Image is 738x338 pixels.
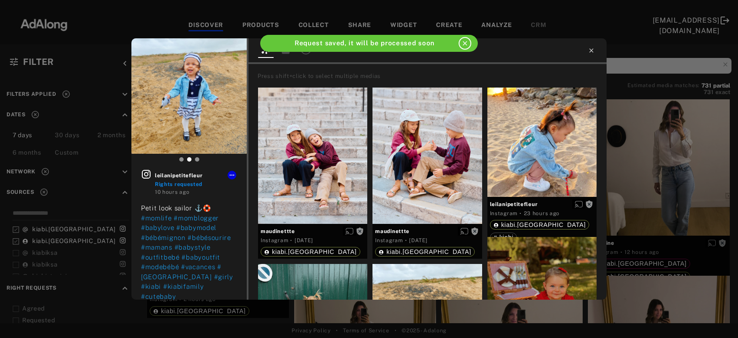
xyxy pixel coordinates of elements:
[272,248,357,255] span: kiabi.[GEOGRAPHIC_DATA]
[264,249,357,255] div: kiabi.france
[141,253,180,261] span: #outfitbebé
[155,172,237,179] span: leilanipetitefleur
[278,38,452,48] div: Request saved, it will be processed soon
[141,234,186,241] span: #bébémignon
[375,237,403,244] div: Instagram
[176,224,216,231] span: #babymodel
[214,273,233,281] span: #girly
[386,248,471,255] span: kiabi.[GEOGRAPHIC_DATA]
[174,243,211,251] span: #babystyle
[461,40,469,47] i: close
[141,263,179,270] span: #modebébé
[493,234,513,240] div: kiabi
[490,200,594,208] span: leilanipetitefleur
[493,222,586,228] div: kiabi.france
[343,226,356,236] button: Enable diffusion on this media
[188,234,231,241] span: #bébésourire
[585,201,593,207] span: Rights not requested
[141,283,161,290] span: #kiabi
[290,237,292,244] span: ·
[295,237,313,243] time: 2025-09-09T18:44:59.000Z
[572,199,585,209] button: Enable diffusion on this media
[181,253,220,261] span: #babyoutfit
[379,249,471,255] div: kiabi.france
[375,227,479,235] span: maudinettte
[174,214,219,222] span: #momblogger
[155,189,189,195] time: 2025-09-10T20:56:44.000Z
[141,263,221,281] span: #[GEOGRAPHIC_DATA]
[524,210,560,216] time: 2025-09-10T08:23:14.000Z
[141,214,172,222] span: #momlife
[458,226,471,236] button: Enable diffusion on this media
[181,263,215,270] span: #vacances
[356,228,364,234] span: Rights not requested
[694,296,738,338] div: Widget de chat
[163,283,204,290] span: #kiabifamily
[141,204,211,212] span: Petit look sailor ⚓🛟
[155,181,202,187] span: Rights requested
[141,293,176,300] span: #cutebaby
[405,237,407,244] span: ·
[520,210,522,217] span: ·
[261,237,288,244] div: Instagram
[409,237,427,243] time: 2025-09-09T18:44:59.000Z
[141,224,174,231] span: #babylove
[501,221,586,228] span: kiabi.[GEOGRAPHIC_DATA]
[694,296,738,338] iframe: Chat Widget
[258,72,604,81] div: Press shift+click to select multiple medias
[471,228,479,234] span: Rights not requested
[261,227,365,235] span: maudinettte
[490,210,517,217] div: Instagram
[141,243,172,251] span: #mamans
[131,38,247,154] img: INS_DOb5kUegOpF_1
